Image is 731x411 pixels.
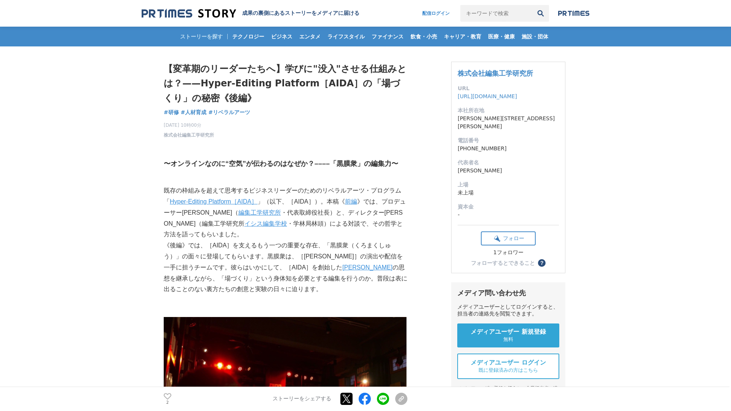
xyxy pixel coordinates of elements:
[485,27,518,46] a: 医療・健康
[458,107,559,115] dt: 本社所在地
[142,8,359,19] a: 成果の裏側にあるストーリーをメディアに届ける 成果の裏側にあるストーリーをメディアに届ける
[457,304,559,317] div: メディアユーザーとしてログインすると、担当者の連絡先を閲覧できます。
[324,33,368,40] span: ライフスタイル
[457,323,559,347] a: メディアユーザー 新規登録 無料
[164,109,179,116] span: #研修
[238,209,281,216] a: 編集工学研究所
[458,115,559,131] dd: [PERSON_NAME][STREET_ADDRESS][PERSON_NAME]
[164,122,214,129] span: [DATE] 10時00分
[457,288,559,298] div: メディア問い合わせ先
[170,198,257,205] a: Hyper-Editing Platform［AIDA］
[538,259,546,267] button: ？
[268,27,295,46] a: ビジネス
[242,10,359,17] h2: 成果の裏側にあるストーリーをメディアに届ける
[345,198,357,205] a: 前編
[471,359,546,367] span: メディアユーザー ログイン
[268,33,295,40] span: ビジネス
[164,401,171,405] p: 2
[485,33,518,40] span: 医療・健康
[181,108,207,116] a: #人材育成
[273,396,331,403] p: ストーリーをシェアする
[481,249,536,256] div: 1フォロワー
[458,93,517,99] a: [URL][DOMAIN_NAME]
[471,328,546,336] span: メディアユーザー 新規登録
[458,137,559,145] dt: 電話番号
[519,27,551,46] a: 施設・団体
[558,10,589,16] img: prtimes
[407,27,440,46] a: 飲食・小売
[457,354,559,379] a: メディアユーザー ログイン 既に登録済みの方はこちら
[458,181,559,189] dt: 上場
[458,189,559,197] dd: 未上場
[441,33,484,40] span: キャリア・教育
[229,27,267,46] a: テクノロジー
[164,240,407,295] p: 《後編》では、［AIDA］を支えるもう一つの重要な存在、「黒膜衆（くろまくしゅう）」の面々に登場してもらいます。黒膜衆は、［[PERSON_NAME]］の演出や配信を一手に担うチームです。彼らは...
[479,367,538,374] span: 既に登録済みの方はこちら
[539,260,544,266] span: ？
[296,27,324,46] a: エンタメ
[458,211,559,219] dd: -
[296,33,324,40] span: エンタメ
[208,109,250,116] span: #リベラルアーツ
[503,336,513,343] span: 無料
[324,27,368,46] a: ライフスタイル
[164,62,407,105] h1: 【変革期のリーダーたちへ】学びに"没入"させる仕組みとは？——Hyper-Editing Platform［AIDA］の「場づくり」の秘密《後編》
[481,231,536,245] button: フォロー
[458,145,559,153] dd: [PHONE_NUMBER]
[441,27,484,46] a: キャリア・教育
[164,108,179,116] a: #研修
[458,69,533,77] a: 株式会社編集工学研究所
[181,109,207,116] span: #人材育成
[369,27,407,46] a: ファイナンス
[458,159,559,167] dt: 代表者名
[407,33,440,40] span: 飲食・小売
[164,132,214,139] a: 株式会社編集工学研究所
[164,158,407,169] h3: 〜オンラインなのに“空気”が伝わるのはなぜか？––––「黒膜衆」の編集力〜
[369,33,407,40] span: ファイナンス
[458,167,559,175] dd: [PERSON_NAME]
[471,260,535,266] div: フォローするとできること
[229,33,267,40] span: テクノロジー
[415,5,457,22] a: 配信ログイン
[458,203,559,211] dt: 資本金
[532,5,549,22] button: 検索
[458,84,559,92] dt: URL
[208,108,250,116] a: #リベラルアーツ
[342,264,393,271] a: [PERSON_NAME]
[519,33,551,40] span: 施設・団体
[244,220,287,227] a: イシス編集学校
[142,8,236,19] img: 成果の裏側にあるストーリーをメディアに届ける
[460,5,532,22] input: キーワードで検索
[164,185,407,240] p: 既存の枠組みを超えて思考するビジネスリーダーのためのリベラルアーツ・プログラム「 」（以下、［AIDA］）。本稿《 》では、プロデューサー[PERSON_NAME]（ ・代表取締役社長）と、ディ...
